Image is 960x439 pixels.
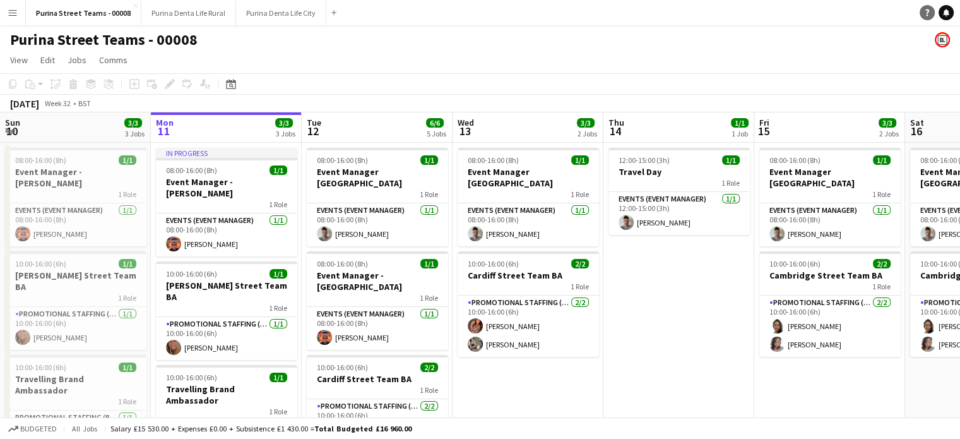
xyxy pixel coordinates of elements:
[420,259,438,268] span: 1/1
[427,129,446,138] div: 5 Jobs
[759,148,901,246] div: 08:00-16:00 (8h)1/1Event Manager [GEOGRAPHIC_DATA]1 RoleEvents (Event Manager)1/108:00-16:00 (8h)...
[5,270,146,292] h3: [PERSON_NAME] Street Team BA
[458,296,599,357] app-card-role: Promotional Staffing (Brand Ambassadors)2/210:00-16:00 (6h)[PERSON_NAME][PERSON_NAME]
[420,363,438,372] span: 2/2
[156,262,297,360] app-job-card: 10:00-16:00 (6h)1/1[PERSON_NAME] Street Team BA1 RolePromotional Staffing (Brand Ambassadors)1/11...
[458,251,599,357] app-job-card: 10:00-16:00 (6h)2/2Cardiff Street Team BA1 RolePromotional Staffing (Brand Ambassadors)2/210:00-1...
[722,155,740,165] span: 1/1
[468,259,519,268] span: 10:00-16:00 (6h)
[236,1,326,25] button: Purina Denta Life City
[307,373,448,385] h3: Cardiff Street Team BA
[307,148,448,246] app-job-card: 08:00-16:00 (8h)1/1Event Manager [GEOGRAPHIC_DATA]1 RoleEvents (Event Manager)1/108:00-16:00 (8h)...
[3,124,20,138] span: 10
[78,99,91,108] div: BST
[307,117,321,128] span: Tue
[156,117,174,128] span: Mon
[420,385,438,395] span: 1 Role
[769,259,821,268] span: 10:00-16:00 (6h)
[458,148,599,246] app-job-card: 08:00-16:00 (8h)1/1Event Manager [GEOGRAPHIC_DATA]1 RoleEvents (Event Manager)1/108:00-16:00 (8h)...
[571,259,589,268] span: 2/2
[5,166,146,189] h3: Event Manager - [PERSON_NAME]
[456,124,474,138] span: 13
[20,424,57,433] span: Budgeted
[5,307,146,350] app-card-role: Promotional Staffing (Brand Ambassadors)1/110:00-16:00 (6h)[PERSON_NAME]
[731,118,749,128] span: 1/1
[156,280,297,303] h3: [PERSON_NAME] Street Team BA
[759,117,769,128] span: Fri
[110,424,412,433] div: Salary £15 530.00 + Expenses £0.00 + Subsistence £1 430.00 =
[10,97,39,110] div: [DATE]
[15,259,66,268] span: 10:00-16:00 (6h)
[156,148,297,158] div: In progress
[307,166,448,189] h3: Event Manager [GEOGRAPHIC_DATA]
[608,117,624,128] span: Thu
[721,178,740,188] span: 1 Role
[118,397,136,406] span: 1 Role
[307,251,448,350] app-job-card: 08:00-16:00 (8h)1/1Event Manager - [GEOGRAPHIC_DATA]1 RoleEvents (Event Manager)1/108:00-16:00 (8...
[276,129,295,138] div: 3 Jobs
[607,124,624,138] span: 14
[426,118,444,128] span: 6/6
[10,30,198,49] h1: Purina Street Teams - 00008
[759,251,901,357] app-job-card: 10:00-16:00 (6h)2/2Cambridge Street Team BA1 RolePromotional Staffing (Brand Ambassadors)2/210:00...
[118,293,136,303] span: 1 Role
[270,269,287,279] span: 1/1
[269,303,287,313] span: 1 Role
[5,52,33,68] a: View
[156,383,297,406] h3: Travelling Brand Ambassador
[94,52,133,68] a: Comms
[69,424,100,433] span: All jobs
[732,129,748,138] div: 1 Job
[619,155,670,165] span: 12:00-15:00 (3h)
[275,118,293,128] span: 3/3
[757,124,769,138] span: 15
[26,1,141,25] button: Purina Street Teams - 00008
[571,189,589,199] span: 1 Role
[156,317,297,360] app-card-role: Promotional Staffing (Brand Ambassadors)1/110:00-16:00 (6h)[PERSON_NAME]
[5,148,146,246] app-job-card: 08:00-16:00 (8h)1/1Event Manager - [PERSON_NAME]1 RoleEvents (Event Manager)1/108:00-16:00 (8h)[P...
[270,373,287,382] span: 1/1
[578,129,597,138] div: 2 Jobs
[154,124,174,138] span: 11
[269,200,287,209] span: 1 Role
[571,155,589,165] span: 1/1
[872,282,891,291] span: 1 Role
[5,117,20,128] span: Sun
[156,176,297,199] h3: Event Manager - [PERSON_NAME]
[156,213,297,256] app-card-role: Events (Event Manager)1/108:00-16:00 (8h)[PERSON_NAME]
[124,118,142,128] span: 3/3
[68,54,86,66] span: Jobs
[759,296,901,357] app-card-role: Promotional Staffing (Brand Ambassadors)2/210:00-16:00 (6h)[PERSON_NAME][PERSON_NAME]
[458,166,599,189] h3: Event Manager [GEOGRAPHIC_DATA]
[608,192,750,235] app-card-role: Events (Event Manager)1/112:00-15:00 (3h)[PERSON_NAME]
[458,270,599,281] h3: Cardiff Street Team BA
[307,307,448,350] app-card-role: Events (Event Manager)1/108:00-16:00 (8h)[PERSON_NAME]
[873,259,891,268] span: 2/2
[5,203,146,246] app-card-role: Events (Event Manager)1/108:00-16:00 (8h)[PERSON_NAME]
[317,363,368,372] span: 10:00-16:00 (6h)
[6,422,59,436] button: Budgeted
[910,117,924,128] span: Sat
[468,155,519,165] span: 08:00-16:00 (8h)
[99,54,127,66] span: Comms
[166,165,217,175] span: 08:00-16:00 (8h)
[42,99,73,108] span: Week 32
[458,117,474,128] span: Wed
[872,189,891,199] span: 1 Role
[458,203,599,246] app-card-role: Events (Event Manager)1/108:00-16:00 (8h)[PERSON_NAME]
[608,166,750,177] h3: Travel Day
[15,363,66,372] span: 10:00-16:00 (6h)
[571,282,589,291] span: 1 Role
[935,32,950,47] app-user-avatar: Bounce Activations Ltd
[119,155,136,165] span: 1/1
[873,155,891,165] span: 1/1
[420,189,438,199] span: 1 Role
[166,269,217,279] span: 10:00-16:00 (6h)
[5,373,146,396] h3: Travelling Brand Ambassador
